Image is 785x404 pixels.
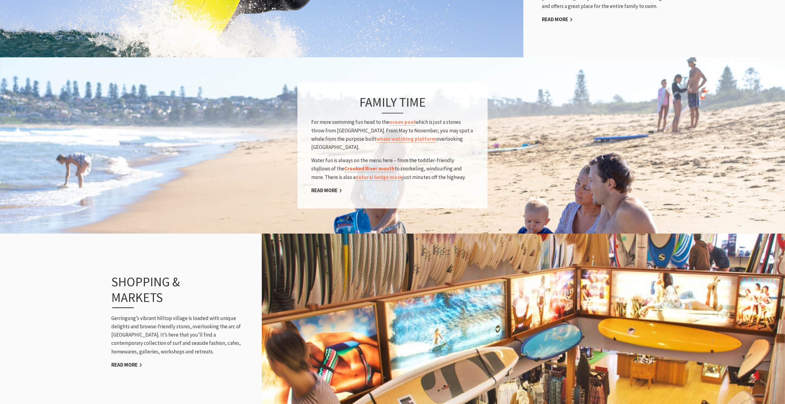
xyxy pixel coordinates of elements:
[355,174,403,181] a: natural hedge maze
[311,94,474,113] h3: Family time
[376,135,436,143] a: whale watching platform
[542,16,573,23] a: Read More
[111,314,246,356] p: Gerringong’s vibrant hilltop village is loaded with unique delights and browse-friendly stores, o...
[389,119,415,126] a: ocean pool
[311,156,474,181] p: Water fun is always on the menu here – from the toddler-friendly shallows of the to snorkeling, w...
[311,118,474,152] p: For more swimming fun head to the which is just a stones throw from [GEOGRAPHIC_DATA]. From May t...
[344,165,395,172] a: Crooked River mouth
[111,274,233,308] h3: Shopping & Markets
[111,361,142,368] a: Read More
[311,187,342,194] a: Read More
